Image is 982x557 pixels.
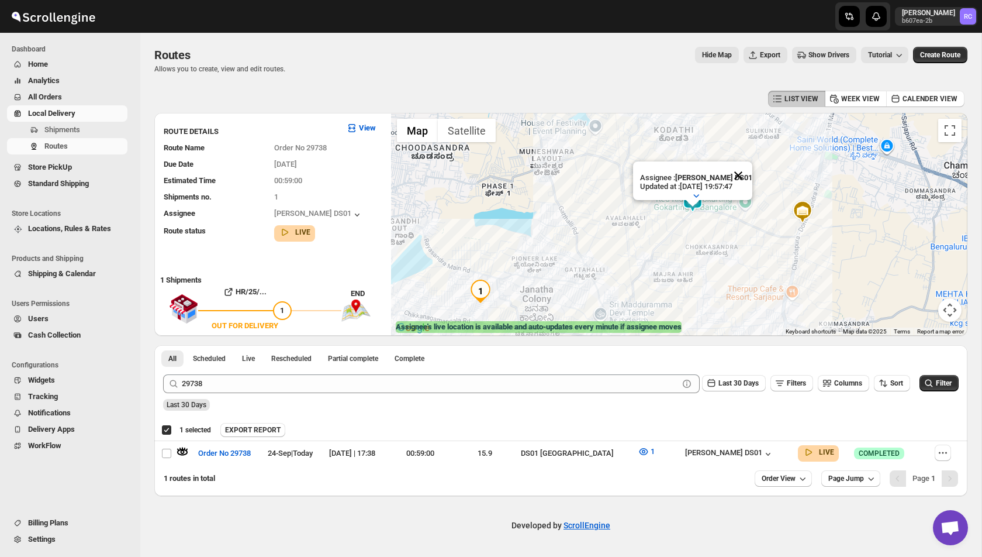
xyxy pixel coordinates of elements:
span: Order View [762,474,796,483]
div: Open chat [933,510,968,545]
span: Shipping & Calendar [28,269,96,278]
button: WEEK VIEW [825,91,887,107]
button: User menu [895,7,977,26]
button: Map action label [695,47,739,63]
button: Columns [818,375,869,391]
span: Route Name [164,143,205,152]
div: 00:59:00 [392,448,449,459]
p: Allows you to create, view and edit routes. [154,64,285,74]
button: Filter [919,375,959,391]
img: ScrollEngine [9,2,97,31]
span: [DATE] [274,160,297,169]
span: Filters [787,379,806,387]
span: Store PickUp [28,163,72,171]
span: Create Route [920,50,960,60]
span: Home [28,60,48,68]
div: END [351,288,385,300]
button: Show street map [397,119,438,142]
button: Home [7,56,127,73]
button: LIVE [803,446,834,458]
span: Tutorial [868,51,892,59]
button: Show satellite imagery [438,119,496,142]
button: 1 [631,442,662,461]
span: Map data ©2025 [843,328,887,335]
span: 00:59:00 [274,176,302,185]
button: Order No 29738 [191,444,258,463]
span: Order No 29738 [274,143,327,152]
span: All [168,354,177,363]
a: Report a map error [917,328,964,335]
b: HR/25/... [236,287,267,296]
span: Settings [28,535,56,544]
button: Cash Collection [7,327,127,343]
button: Locations, Rules & Rates [7,221,127,237]
button: Filters [770,375,813,391]
span: Users [28,314,49,323]
img: trip_end.png [341,300,371,322]
button: Map camera controls [938,298,962,322]
button: Close [724,161,752,190]
b: LIVE [295,228,310,236]
span: Rahul Chopra [960,8,976,25]
span: Sort [890,379,903,387]
span: Hide Map [702,50,732,60]
span: Tracking [28,392,58,401]
button: LIST VIEW [768,91,825,107]
p: Assignee : [640,173,752,182]
input: Press enter after typing | Search Eg. Order No 29738 [182,374,679,393]
span: CALENDER VIEW [903,94,957,104]
span: Live [242,354,255,363]
div: [PERSON_NAME] DS01 [274,209,363,221]
button: EXPORT REPORT [220,423,285,437]
span: 24-Sep | Today [268,449,313,458]
button: Page Jump [821,470,880,487]
b: 1 Shipments [154,270,202,284]
span: Filter [936,379,952,387]
div: DS01 [GEOGRAPHIC_DATA] [521,448,631,459]
button: Shipments [7,122,127,138]
p: b607ea-2b [902,18,955,25]
button: [PERSON_NAME] DS01 [685,448,774,460]
button: Routes [7,138,127,154]
div: OUT FOR DELIVERY [212,320,278,332]
p: Developed by [511,520,610,531]
button: Tracking [7,388,127,405]
span: Users Permissions [12,299,132,308]
span: Page Jump [828,474,864,483]
span: COMPLETED [859,449,900,458]
span: LIST VIEW [784,94,818,104]
button: Analytics [7,73,127,89]
button: Delivery Apps [7,421,127,438]
button: CALENDER VIEW [886,91,964,107]
span: 1 [651,447,655,456]
span: WEEK VIEW [841,94,880,104]
b: 1 [931,474,935,483]
span: Notifications [28,408,71,417]
label: Assignee's live location is available and auto-updates every minute if assignee moves [396,321,682,333]
a: Terms (opens in new tab) [894,328,910,335]
span: Last 30 Days [167,401,206,409]
h3: ROUTE DETAILS [164,126,337,137]
button: All Orders [7,89,127,105]
span: Routes [44,142,68,150]
b: [PERSON_NAME] DS01 [675,173,752,182]
span: Due Date [164,160,193,169]
span: 1 [280,306,284,315]
span: Estimated Time [164,176,216,185]
a: ScrollEngine [563,521,610,530]
span: 1 [274,192,278,201]
span: Route status [164,226,206,235]
span: WorkFlow [28,441,61,450]
button: Shipping & Calendar [7,266,127,282]
text: RC [964,13,972,20]
button: Widgets [7,372,127,388]
button: View [339,119,383,137]
a: Open this area in Google Maps (opens a new window) [394,321,433,336]
span: Complete [395,354,424,363]
span: Rescheduled [271,354,312,363]
button: Sort [874,375,910,391]
b: View [359,123,376,132]
div: [DATE] | 17:38 [329,448,385,459]
nav: Pagination [890,470,958,487]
